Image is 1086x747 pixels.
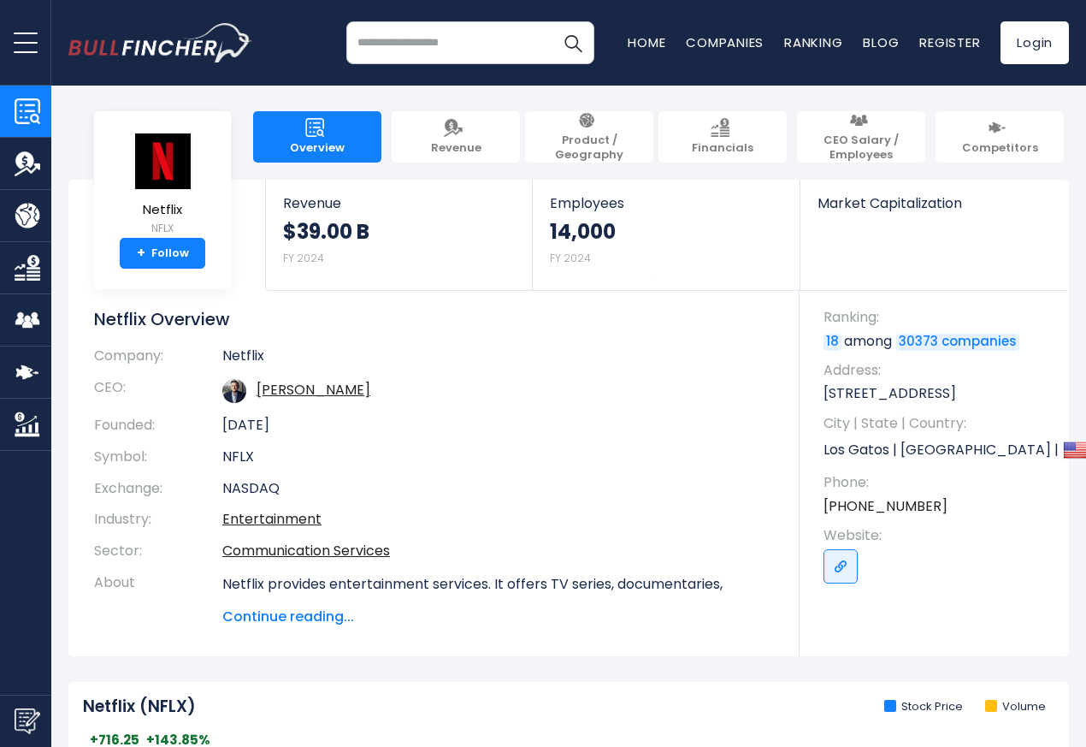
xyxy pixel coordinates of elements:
span: City | State | Country: [823,414,1052,433]
span: Overview [290,141,345,156]
th: Company: [94,347,222,372]
h1: Netflix Overview [94,308,774,330]
span: Address: [823,361,1052,380]
li: Volume [985,700,1046,714]
span: Employees [550,195,782,211]
a: 18 [823,334,841,351]
a: Market Capitalization [800,180,1067,240]
span: Website: [823,526,1052,545]
span: Revenue [431,141,481,156]
th: Industry: [94,504,222,536]
h2: Netflix (NFLX) [83,697,196,718]
p: [STREET_ADDRESS] [823,384,1052,403]
a: Financials [658,111,787,163]
td: NFLX [222,442,774,473]
img: ted-sarandos.jpg [222,379,246,403]
span: CEO Salary / Employees [806,133,917,163]
th: Founded: [94,410,222,442]
a: +Follow [120,238,205,269]
a: Login [1000,21,1069,64]
a: Employees 14,000 FY 2024 [533,180,799,290]
span: Phone: [823,473,1052,492]
th: CEO: [94,372,222,410]
a: Overview [253,111,381,163]
strong: + [137,246,145,261]
td: NASDAQ [222,473,774,505]
strong: 14,000 [550,218,616,245]
a: 30373 companies [896,334,1019,351]
span: Market Capitalization [817,195,1050,211]
th: Exchange: [94,473,222,505]
p: Los Gatos | [GEOGRAPHIC_DATA] | US [823,437,1052,463]
a: ceo [257,380,370,400]
a: Revenue $39.00 B FY 2024 [266,180,532,290]
a: CEO Salary / Employees [797,111,925,163]
a: Go to link [823,549,858,584]
img: bullfincher logo [68,23,252,62]
p: Netflix provides entertainment services. It offers TV series, documentaries, feature films, and m... [222,574,774,738]
th: Sector: [94,536,222,567]
a: Communication Services [222,541,390,560]
small: FY 2024 [550,251,591,265]
a: Home [628,33,665,51]
a: Netflix NFLX [132,132,193,239]
span: Continue reading... [222,607,774,627]
span: Product / Geography [534,133,645,163]
td: Netflix [222,347,774,372]
small: FY 2024 [283,251,324,265]
span: Revenue [283,195,515,211]
span: Financials [692,141,753,156]
p: among [823,332,1052,351]
a: Competitors [935,111,1064,163]
span: Competitors [962,141,1038,156]
a: Register [919,33,980,51]
th: Symbol: [94,442,222,473]
a: [PHONE_NUMBER] [823,497,947,516]
strong: $39.00 B [283,218,369,245]
a: Revenue [392,111,520,163]
td: [DATE] [222,410,774,442]
small: NFLX [133,221,192,236]
a: Go to homepage [68,23,252,62]
a: Entertainment [222,509,322,529]
th: About [94,567,222,627]
li: Stock Price [884,700,963,714]
span: Ranking: [823,308,1052,327]
a: Product / Geography [525,111,653,163]
span: Netflix [133,203,192,217]
a: Ranking [784,33,842,51]
button: Search [552,21,594,64]
a: Blog [863,33,899,51]
a: Companies [686,33,764,51]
